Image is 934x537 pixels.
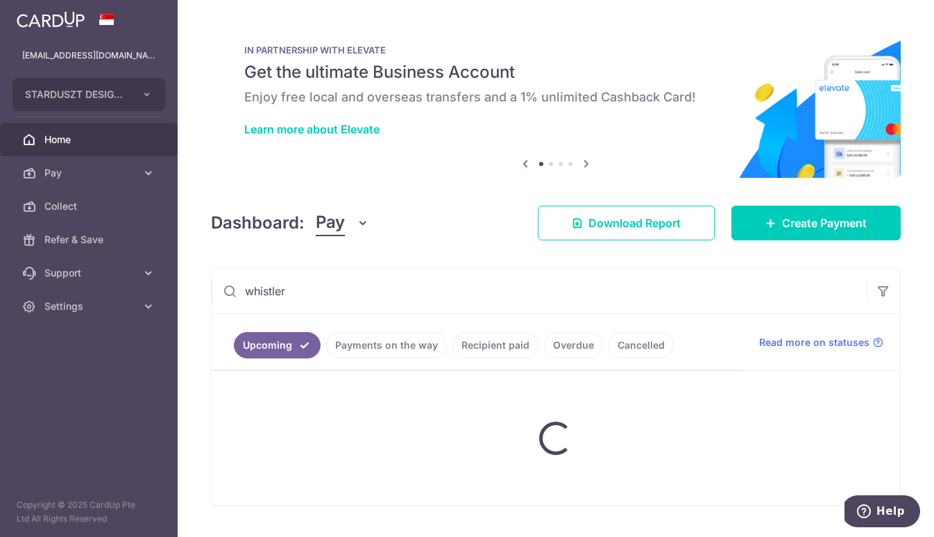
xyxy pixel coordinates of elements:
[759,336,883,349] a: Read more on statuses
[609,332,674,358] a: Cancelled
[211,210,305,236] h4: Dashboard:
[731,206,901,240] a: Create Payment
[22,49,155,63] p: [EMAIL_ADDRESS][DOMAIN_NAME]
[782,215,867,231] span: Create Payment
[44,199,136,213] span: Collect
[211,22,901,178] img: Renovation banner
[44,299,136,313] span: Settings
[17,11,85,28] img: CardUp
[326,332,447,358] a: Payments on the way
[544,332,603,358] a: Overdue
[44,166,136,180] span: Pay
[212,269,867,313] input: Search by recipient name, payment id or reference
[244,122,380,136] a: Learn more about Elevate
[25,88,128,101] span: STARDUSZT DESIGNS PRIVATE LIMITED
[588,215,681,231] span: Download Report
[12,78,165,111] button: STARDUSZT DESIGNS PRIVATE LIMITED
[44,133,136,147] span: Home
[538,206,715,240] a: Download Report
[244,89,867,106] h6: Enjoy free local and overseas transfers and a 1% unlimited Cashback Card!
[44,266,136,280] span: Support
[316,210,369,236] button: Pay
[759,336,869,349] span: Read more on statuses
[844,495,920,530] iframe: Opens a widget where you can find more information
[244,44,867,56] p: IN PARTNERSHIP WITH ELEVATE
[244,61,867,83] h5: Get the ultimate Business Account
[452,332,538,358] a: Recipient paid
[316,210,345,236] span: Pay
[234,332,321,358] a: Upcoming
[44,233,136,247] span: Refer & Save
